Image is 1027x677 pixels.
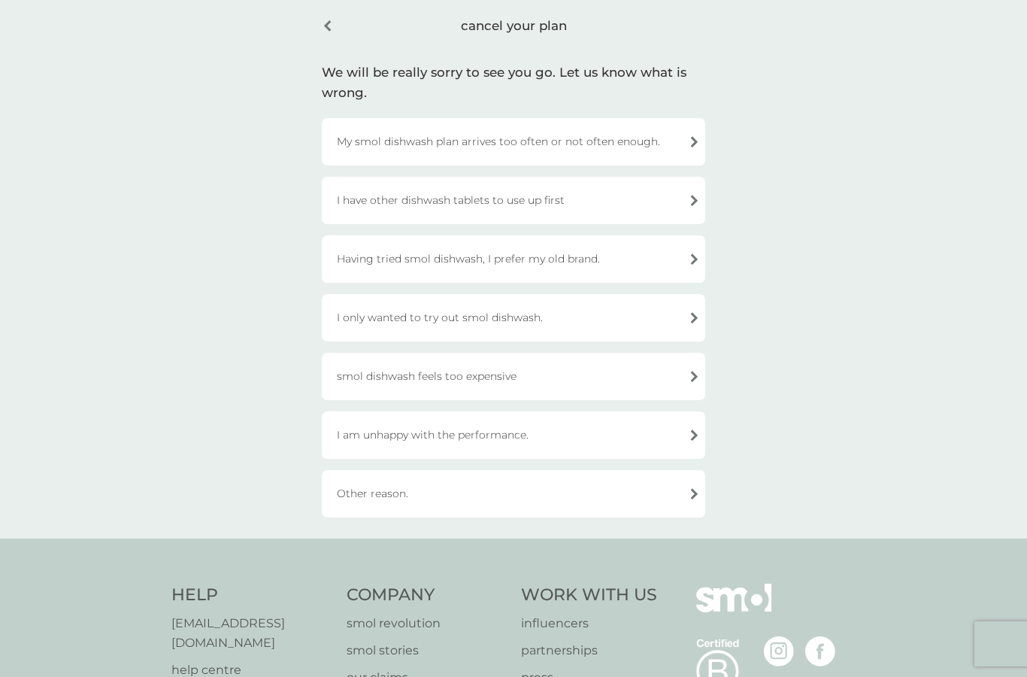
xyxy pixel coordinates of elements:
[322,294,705,342] div: I only wanted to try out smol dishwash.
[805,636,835,666] img: visit the smol Facebook page
[322,62,705,103] div: We will be really sorry to see you go. Let us know what is wrong.
[347,641,507,660] a: smol stories
[696,584,771,635] img: smol
[322,411,705,459] div: I am unhappy with the performance.
[764,636,794,666] img: visit the smol Instagram page
[322,177,705,224] div: I have other dishwash tablets to use up first
[322,470,705,518] div: Other reason.
[521,614,657,633] a: influencers
[347,584,507,607] h4: Company
[171,584,332,607] h4: Help
[322,235,705,283] div: Having tried smol dishwash, I prefer my old brand.
[322,353,705,400] div: smol dishwash feels too expensive
[322,118,705,165] div: My smol dishwash plan arrives too often or not often enough.
[521,584,657,607] h4: Work With Us
[521,641,657,660] a: partnerships
[347,614,507,633] a: smol revolution
[171,614,332,652] a: [EMAIL_ADDRESS][DOMAIN_NAME]
[322,8,705,44] div: cancel your plan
